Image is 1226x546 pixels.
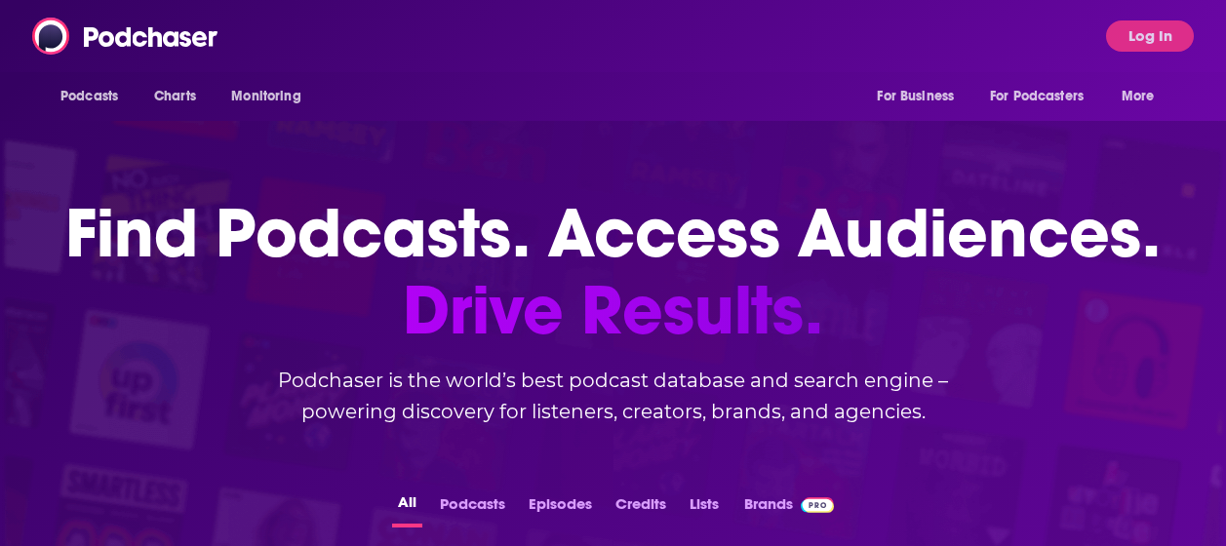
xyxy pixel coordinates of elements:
button: open menu [218,78,326,115]
span: For Business [877,83,954,110]
button: Podcasts [434,489,511,527]
button: open menu [1108,78,1179,115]
button: Credits [610,489,672,527]
span: More [1122,83,1155,110]
button: All [392,489,422,527]
span: For Podcasters [990,83,1084,110]
a: BrandsPodchaser Pro [744,489,835,527]
img: Podchaser Pro [801,497,835,513]
a: Charts [141,78,208,115]
button: Log In [1106,20,1194,52]
img: Podchaser - Follow, Share and Rate Podcasts [32,18,219,55]
h1: Find Podcasts. Access Audiences. [65,195,1161,349]
button: open menu [977,78,1112,115]
button: open menu [863,78,978,115]
span: Charts [154,83,196,110]
span: Monitoring [231,83,300,110]
button: Lists [684,489,725,527]
button: open menu [47,78,143,115]
span: Drive Results. [65,272,1161,349]
button: Episodes [523,489,598,527]
span: Podcasts [60,83,118,110]
h2: Podchaser is the world’s best podcast database and search engine – powering discovery for listene... [223,365,1004,427]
